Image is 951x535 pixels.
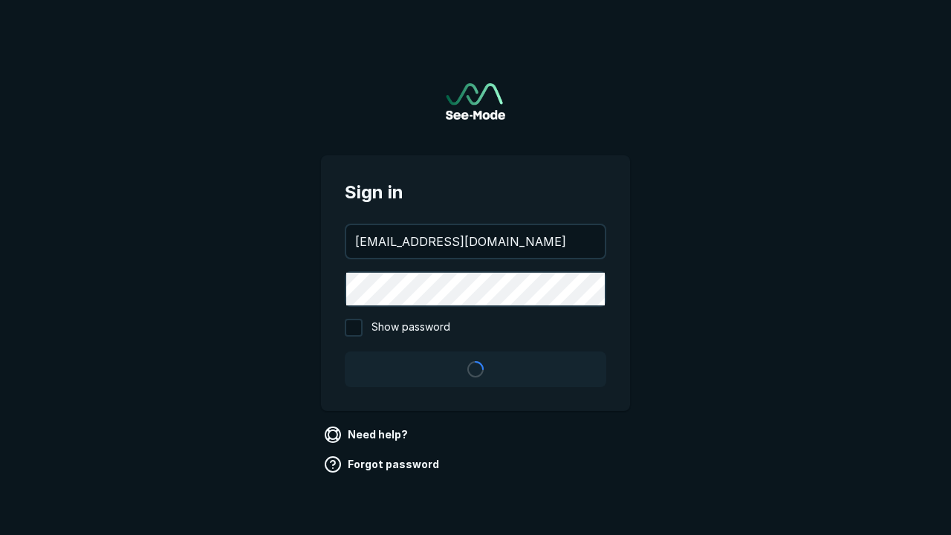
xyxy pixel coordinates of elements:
a: Forgot password [321,453,445,476]
img: See-Mode Logo [446,83,505,120]
span: Sign in [345,179,606,206]
input: your@email.com [346,225,605,258]
a: Go to sign in [446,83,505,120]
a: Need help? [321,423,414,447]
span: Show password [371,319,450,337]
